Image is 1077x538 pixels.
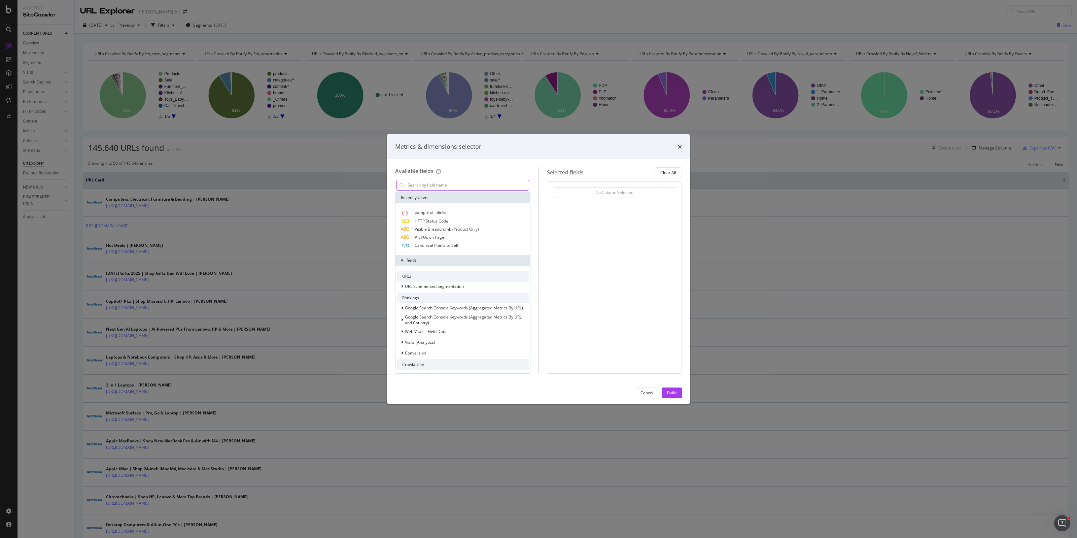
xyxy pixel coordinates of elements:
span: Main Crawl Fields [405,372,438,377]
button: Clear All [655,167,682,178]
div: No Column Selected [595,190,633,195]
span: Google Search Console Keywords (Aggregated Metrics By URL) [405,305,523,311]
span: Visible Breadcrumb (Product Only) [415,226,479,232]
button: Build [662,388,682,398]
div: Crawlability [397,359,529,370]
div: times [678,142,682,151]
div: Available fields [395,167,433,175]
div: Build [667,390,676,396]
div: Rankings [397,293,529,303]
div: modal [387,134,690,404]
button: Cancel [635,388,659,398]
div: Clear All [660,170,676,175]
div: Recently Used [395,192,530,203]
span: Visits (Analytics) [405,339,435,345]
span: Web Vitals - Field Data [405,329,447,334]
span: # SKUs on Page [415,234,444,240]
span: Canonical Points to Self [415,242,458,248]
div: Selected fields [547,169,584,176]
div: URLs [397,271,529,282]
div: All fields [395,255,530,266]
div: Cancel [640,390,653,396]
span: URL Scheme and Segmentation [405,283,464,289]
span: Sample of Inlinks [415,209,446,215]
input: Search by field name [407,180,529,190]
iframe: Intercom live chat [1054,515,1070,531]
span: Conversion [405,350,426,356]
span: HTTP Status Code [415,218,448,224]
span: Google Search Console Keywords (Aggregated Metrics By URL and Country) [405,314,522,326]
div: Metrics & dimensions selector [395,142,481,151]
